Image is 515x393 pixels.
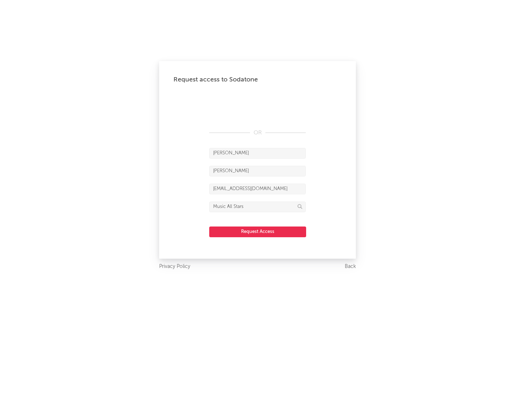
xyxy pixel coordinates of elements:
a: Back [345,262,356,271]
div: OR [209,129,306,137]
input: Email [209,184,306,194]
a: Privacy Policy [159,262,190,271]
button: Request Access [209,227,306,237]
div: Request access to Sodatone [173,75,342,84]
input: First Name [209,148,306,159]
input: Division [209,202,306,212]
input: Last Name [209,166,306,176]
